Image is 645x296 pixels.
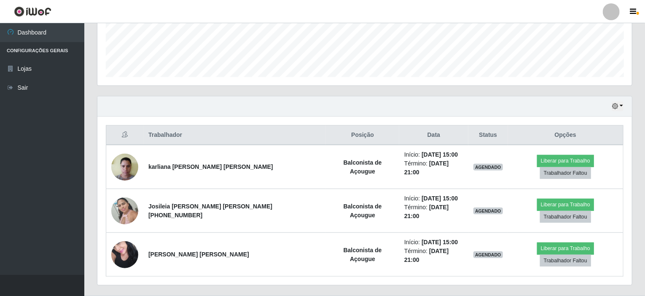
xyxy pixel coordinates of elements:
strong: Balconista de Açougue [344,159,382,175]
li: Início: [404,150,463,159]
th: Data [399,125,468,145]
button: Trabalhador Faltou [540,167,591,179]
span: AGENDADO [473,251,503,258]
button: Trabalhador Faltou [540,255,591,267]
img: 1724425725266.jpeg [111,149,138,185]
li: Início: [404,238,463,247]
li: Término: [404,159,463,177]
button: Trabalhador Faltou [540,211,591,223]
th: Trabalhador [143,125,326,145]
img: 1702328329487.jpeg [111,193,138,229]
strong: karliana [PERSON_NAME] [PERSON_NAME] [148,163,273,170]
li: Término: [404,247,463,264]
th: Opções [508,125,623,145]
button: Liberar para Trabalho [537,199,594,211]
li: Início: [404,194,463,203]
time: [DATE] 15:00 [422,195,458,202]
img: CoreUI Logo [14,6,51,17]
strong: [PERSON_NAME] [PERSON_NAME] [148,251,249,258]
th: Status [468,125,508,145]
th: Posição [326,125,399,145]
button: Liberar para Trabalho [537,155,594,167]
strong: Balconista de Açougue [344,203,382,219]
img: 1746197830896.jpeg [111,237,138,272]
time: [DATE] 15:00 [422,239,458,245]
span: AGENDADO [473,164,503,171]
li: Término: [404,203,463,221]
button: Liberar para Trabalho [537,243,594,254]
time: [DATE] 15:00 [422,151,458,158]
strong: Balconista de Açougue [344,247,382,262]
strong: Josileia [PERSON_NAME] [PERSON_NAME] [PHONE_NUMBER] [148,203,272,219]
span: AGENDADO [473,208,503,214]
